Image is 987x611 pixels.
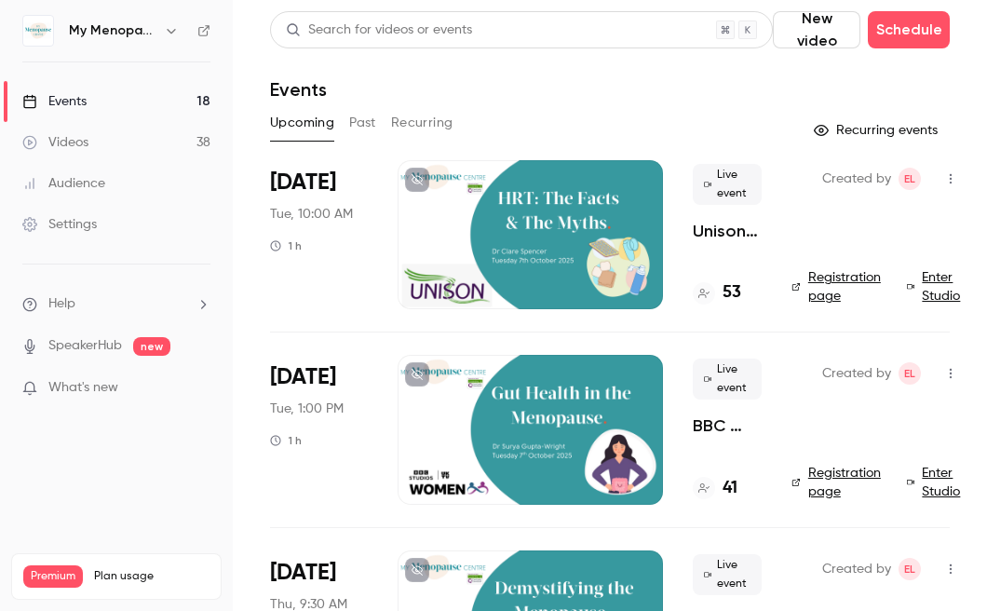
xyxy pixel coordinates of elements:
[22,92,87,111] div: Events
[693,476,737,501] a: 41
[907,268,966,305] a: Enter Studio
[693,164,762,205] span: Live event
[693,220,762,242] a: Unison & My Menopause Centre, presents "HRT: The Facts & The Myths"
[904,362,915,385] span: EL
[94,569,210,584] span: Plan usage
[270,355,368,504] div: Oct 7 Tue, 1:00 PM (Europe/London)
[270,433,302,448] div: 1 h
[270,400,344,418] span: Tue, 1:00 PM
[270,205,353,224] span: Tue, 10:00 AM
[822,362,891,385] span: Created by
[723,280,741,305] h4: 53
[188,380,210,397] iframe: Noticeable Trigger
[69,21,156,40] h6: My Menopause Centre
[907,464,966,501] a: Enter Studio
[805,115,950,145] button: Recurring events
[693,280,741,305] a: 53
[270,78,327,101] h1: Events
[48,378,118,398] span: What's new
[693,359,762,400] span: Live event
[48,294,75,314] span: Help
[693,554,762,595] span: Live event
[22,133,88,152] div: Videos
[791,464,885,501] a: Registration page
[899,558,921,580] span: Emma Lambourne
[899,362,921,385] span: Emma Lambourne
[904,558,915,580] span: EL
[22,174,105,193] div: Audience
[270,558,336,588] span: [DATE]
[723,476,737,501] h4: 41
[899,168,921,190] span: Emma Lambourne
[22,215,97,234] div: Settings
[23,16,53,46] img: My Menopause Centre
[22,294,210,314] li: help-dropdown-opener
[270,168,336,197] span: [DATE]
[822,168,891,190] span: Created by
[270,160,368,309] div: Oct 7 Tue, 10:00 AM (Europe/London)
[48,336,122,356] a: SpeakerHub
[133,337,170,356] span: new
[286,20,472,40] div: Search for videos or events
[693,414,762,437] a: BBC Studio Women's Network & My Menopause Centre, presents Gut Health in the Menopause
[270,238,302,253] div: 1 h
[868,11,950,48] button: Schedule
[391,108,453,138] button: Recurring
[270,362,336,392] span: [DATE]
[270,108,334,138] button: Upcoming
[904,168,915,190] span: EL
[822,558,891,580] span: Created by
[791,268,885,305] a: Registration page
[349,108,376,138] button: Past
[23,565,83,588] span: Premium
[773,11,860,48] button: New video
